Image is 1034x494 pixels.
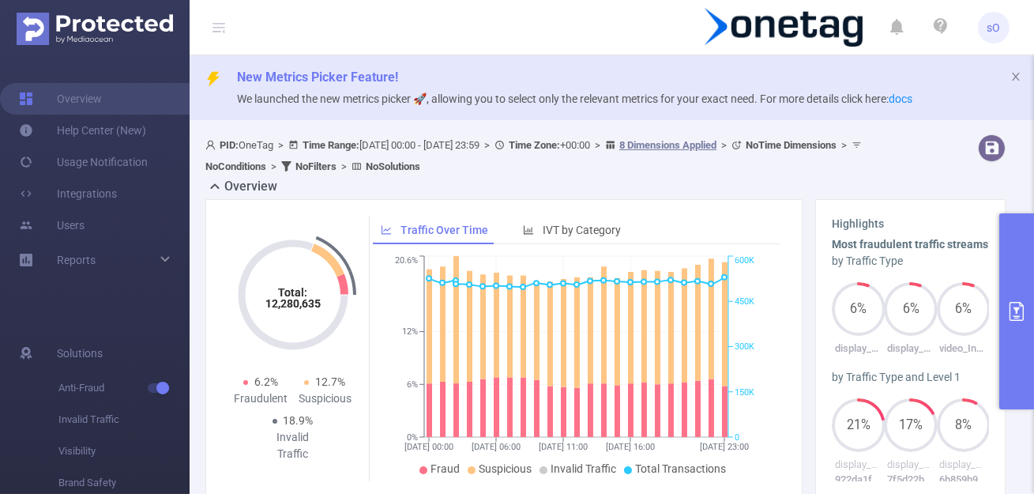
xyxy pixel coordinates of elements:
span: > [837,139,852,151]
a: Users [19,209,85,241]
i: icon: line-chart [381,224,392,236]
span: Traffic Over Time [400,224,488,236]
i: icon: thunderbolt [205,71,221,87]
tspan: 150K [735,387,754,398]
span: Invalid Traffic [58,404,190,436]
tspan: [DATE] 00:00 [404,442,453,452]
p: display_InAPP [884,341,936,356]
p: display_Desktop [832,341,884,356]
span: > [590,139,605,151]
tspan: 450K [735,296,754,307]
b: PID: [220,139,239,151]
p: display_Desktop [937,457,989,473]
tspan: 12,280,635 [265,297,321,310]
tspan: [DATE] 16:00 [606,442,655,452]
i: icon: close [1010,71,1021,82]
p: 6b859b96c564fbe [937,472,989,488]
tspan: 12% [402,327,418,338]
span: New Metrics Picker Feature! [237,70,398,85]
b: No Time Dimensions [746,139,837,151]
a: Help Center (New) [19,115,146,146]
img: Protected Media [17,13,173,45]
span: Suspicious [479,462,532,475]
p: 7f5d22b0006ab5a [884,472,936,488]
tspan: Total: [278,286,307,299]
span: > [716,139,731,151]
div: Fraudulent [228,390,293,407]
u: 8 Dimensions Applied [619,139,716,151]
tspan: 20.6% [395,256,418,266]
span: > [337,160,352,172]
p: video_InAPP [937,341,989,356]
a: Integrations [19,178,117,209]
span: 18.9% [284,414,314,427]
span: > [266,160,281,172]
i: icon: bar-chart [523,224,534,236]
tspan: [DATE] 23:00 [700,442,749,452]
span: 6% [937,303,991,315]
span: 6.2% [254,375,278,388]
p: 922da1f246dbc17 [832,472,884,488]
div: Suspicious [293,390,358,407]
span: We launched the new metrics picker 🚀, allowing you to select only the relevant metrics for your e... [237,92,912,105]
span: > [479,139,494,151]
span: Anti-Fraud [58,372,190,404]
a: Overview [19,83,102,115]
p: display_Desktop [832,457,884,473]
span: sO [987,12,1001,43]
tspan: 300K [735,342,754,353]
span: 8% [937,419,991,432]
div: by Traffic Type [832,253,989,270]
b: No Conditions [205,160,266,172]
span: Visibility [58,436,190,467]
span: OneTag [DATE] 00:00 - [DATE] 23:59 +00:00 [205,139,866,172]
tspan: [DATE] 11:00 [539,442,588,452]
tspan: [DATE] 06:00 [472,442,521,452]
b: No Solutions [366,160,420,172]
i: icon: user [205,140,220,150]
span: Total Transactions [635,462,726,475]
span: 21% [832,419,885,432]
tspan: 600K [735,256,754,266]
span: > [273,139,288,151]
b: Time Zone: [509,139,560,151]
p: display_Desktop [884,457,936,473]
b: Most fraudulent traffic streams [832,238,988,251]
tspan: 0 [735,432,739,443]
b: Time Range: [303,139,359,151]
div: by Traffic Type and Level 1 [832,369,989,386]
span: 6% [832,303,885,315]
b: No Filters [295,160,337,172]
tspan: 0% [407,432,418,443]
span: IVT by Category [543,224,621,236]
h3: Highlights [832,216,989,232]
span: Invalid Traffic [551,462,616,475]
button: icon: close [1010,68,1021,85]
span: Solutions [57,338,103,369]
a: Usage Notification [19,146,148,178]
div: Invalid Traffic [261,429,325,462]
span: Fraud [431,462,460,475]
span: Reports [57,254,96,266]
span: 12.7% [315,375,345,388]
tspan: 6% [407,379,418,390]
a: docs [889,92,912,105]
span: 17% [884,419,938,432]
a: Reports [57,244,96,276]
h2: Overview [224,177,277,196]
span: 6% [884,303,938,315]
